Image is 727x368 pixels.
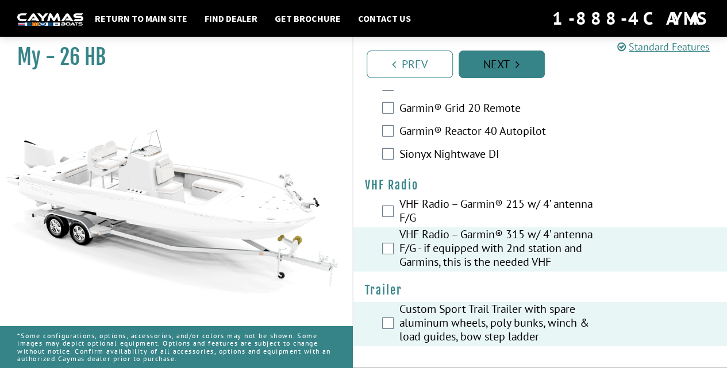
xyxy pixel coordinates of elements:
[352,11,417,26] a: Contact Us
[17,326,335,368] p: *Some configurations, options, accessories, and/or colors may not be shown. Some images may depic...
[552,6,710,31] div: 1-888-4CAYMAS
[365,283,716,297] h4: Trailer
[399,147,596,164] label: Sionyx Nightwave DI
[399,101,596,118] label: Garmin® Grid 20 Remote
[399,302,596,346] label: Custom Sport Trail Trailer with spare aluminum wheels, poly bunks, winch & load guides, bow step ...
[199,11,263,26] a: Find Dealer
[17,44,324,70] h1: My - 26 HB
[17,13,83,25] img: white-logo-c9c8dbefe5ff5ceceb0f0178aa75bf4bb51f6bca0971e226c86eb53dfe498488.png
[399,227,596,272] label: VHF Radio – Garmin® 315 w/ 4’ antenna F/G - if equipped with 2nd station and Garmins, this is the...
[367,51,453,78] a: Prev
[399,197,596,227] label: VHF Radio – Garmin® 215 w/ 4’ antenna F/G
[459,51,545,78] a: Next
[365,178,716,192] h4: VHF Radio
[89,11,193,26] a: Return to main site
[399,124,596,141] label: Garmin® Reactor 40 Autopilot
[269,11,347,26] a: Get Brochure
[617,40,710,53] a: Standard Features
